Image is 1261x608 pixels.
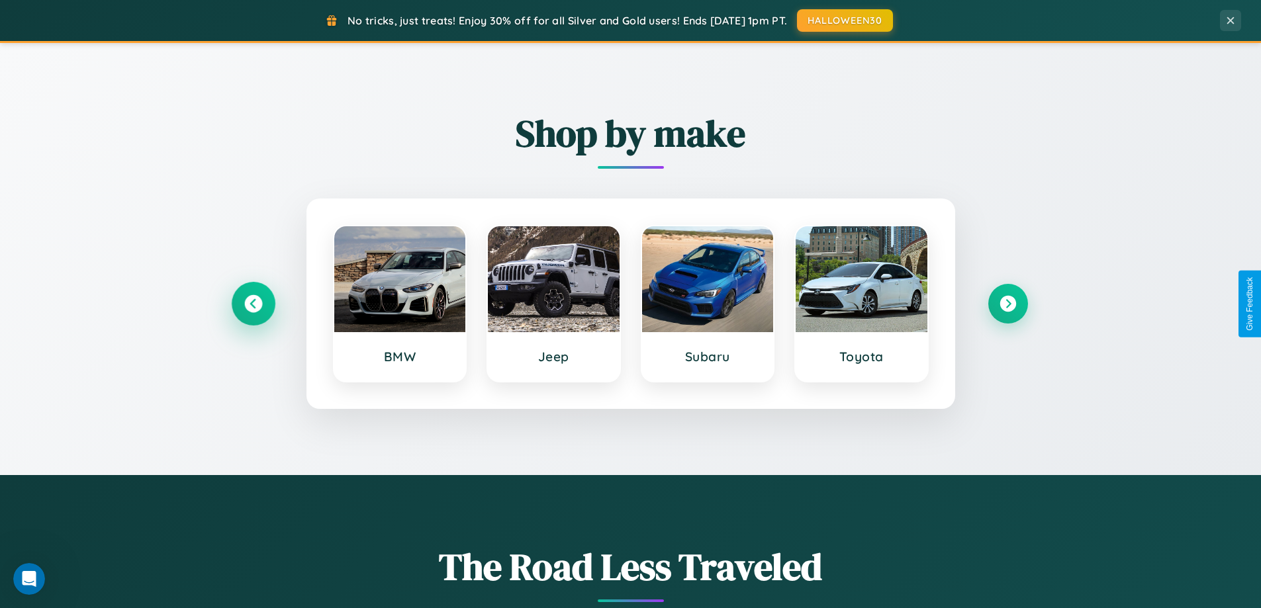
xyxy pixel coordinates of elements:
[655,349,761,365] h3: Subaru
[501,349,606,365] h3: Jeep
[1245,277,1254,331] div: Give Feedback
[348,14,787,27] span: No tricks, just treats! Enjoy 30% off for all Silver and Gold users! Ends [DATE] 1pm PT.
[809,349,914,365] h3: Toyota
[13,563,45,595] iframe: Intercom live chat
[797,9,893,32] button: HALLOWEEN30
[348,349,453,365] h3: BMW
[234,108,1028,159] h2: Shop by make
[234,541,1028,592] h1: The Road Less Traveled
